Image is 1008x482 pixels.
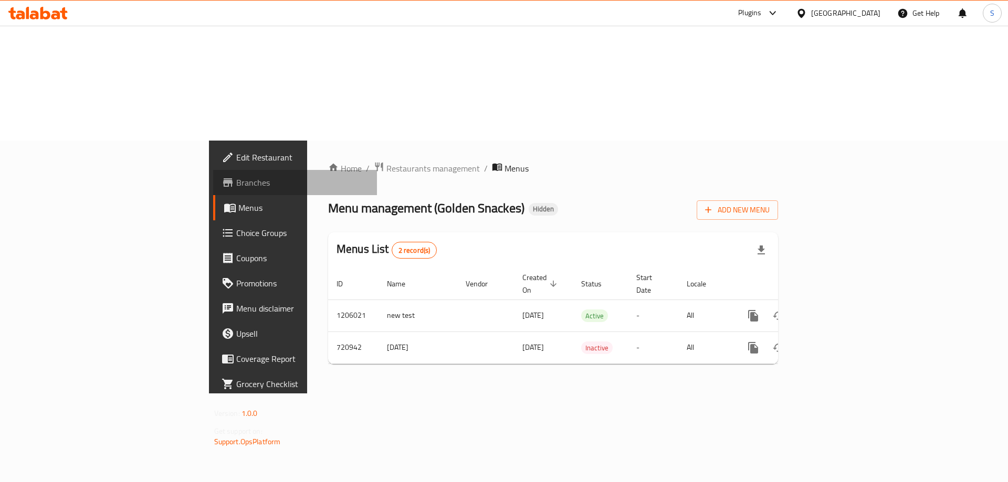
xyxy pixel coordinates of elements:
table: enhanced table [328,268,850,364]
span: Menus [238,201,369,214]
a: Menu disclaimer [213,296,377,321]
a: Choice Groups [213,220,377,245]
td: [DATE] [379,331,457,363]
span: Choice Groups [236,227,369,239]
button: more [741,335,766,360]
span: Created On [522,271,560,296]
span: Start Date [636,271,666,296]
a: Promotions [213,271,377,296]
span: Menu management ( Golden Snackes ) [328,196,524,220]
a: Grocery Checklist [213,371,377,397]
span: Promotions [236,277,369,290]
nav: breadcrumb [328,162,778,175]
span: Vendor [466,277,501,290]
div: Export file [749,238,774,263]
td: new test [379,299,457,331]
a: Restaurants management [374,162,480,175]
td: - [628,299,678,331]
span: Edit Restaurant [236,151,369,164]
button: Change Status [766,335,791,360]
span: Grocery Checklist [236,378,369,390]
span: Active [581,310,608,322]
span: Upsell [236,327,369,340]
a: Menus [213,195,377,220]
span: Get support on: [214,424,262,438]
span: Locale [687,277,720,290]
span: Branches [236,176,369,189]
a: Branches [213,170,377,195]
button: more [741,303,766,328]
a: Edit Restaurant [213,145,377,170]
span: Name [387,277,419,290]
span: Version: [214,406,240,420]
span: Menu disclaimer [236,302,369,315]
span: Coverage Report [236,352,369,365]
td: - [628,331,678,363]
a: Coverage Report [213,346,377,371]
a: Support.OpsPlatform [214,435,281,448]
button: Add New Menu [697,200,778,220]
a: Upsell [213,321,377,346]
td: All [678,299,732,331]
span: S [990,7,994,19]
span: Coupons [236,252,369,264]
a: Coupons [213,245,377,271]
span: 2 record(s) [392,245,437,255]
button: Change Status [766,303,791,328]
span: Status [581,277,615,290]
span: Restaurants management [386,162,480,175]
span: [DATE] [522,308,544,322]
div: Total records count [392,242,437,259]
div: Hidden [529,203,558,216]
span: [DATE] [522,340,544,354]
span: Hidden [529,205,558,213]
li: / [484,162,488,175]
h2: Menus List [337,241,437,259]
span: Inactive [581,342,613,354]
span: Add New Menu [705,203,770,217]
div: Plugins [738,7,761,19]
td: All [678,331,732,363]
span: 1.0.0 [241,406,258,420]
span: ID [337,277,356,290]
div: [GEOGRAPHIC_DATA] [811,7,880,19]
th: Actions [732,268,850,300]
span: Menus [505,162,529,175]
